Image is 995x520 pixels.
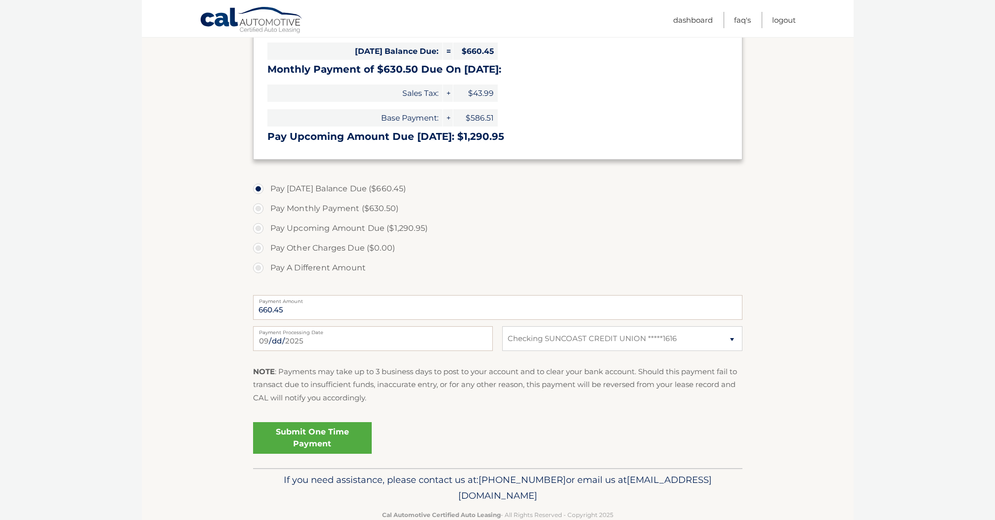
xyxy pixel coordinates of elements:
[253,326,493,351] input: Payment Date
[478,474,566,485] span: [PHONE_NUMBER]
[267,130,728,143] h3: Pay Upcoming Amount Due [DATE]: $1,290.95
[772,12,796,28] a: Logout
[267,63,728,76] h3: Monthly Payment of $630.50 Due On [DATE]:
[253,422,372,454] a: Submit One Time Payment
[253,365,742,404] p: : Payments may take up to 3 business days to post to your account and to clear your bank account....
[253,179,742,199] label: Pay [DATE] Balance Due ($660.45)
[443,43,453,60] span: =
[260,510,736,520] p: - All Rights Reserved - Copyright 2025
[253,326,493,334] label: Payment Processing Date
[253,218,742,238] label: Pay Upcoming Amount Due ($1,290.95)
[200,6,303,35] a: Cal Automotive
[260,472,736,504] p: If you need assistance, please contact us at: or email us at
[673,12,713,28] a: Dashboard
[253,367,275,376] strong: NOTE
[267,109,442,127] span: Base Payment:
[253,258,742,278] label: Pay A Different Amount
[267,85,442,102] span: Sales Tax:
[253,199,742,218] label: Pay Monthly Payment ($630.50)
[443,109,453,127] span: +
[453,43,498,60] span: $660.45
[382,511,501,519] strong: Cal Automotive Certified Auto Leasing
[267,43,442,60] span: [DATE] Balance Due:
[443,85,453,102] span: +
[253,238,742,258] label: Pay Other Charges Due ($0.00)
[253,295,742,320] input: Payment Amount
[453,85,498,102] span: $43.99
[453,109,498,127] span: $586.51
[253,295,742,303] label: Payment Amount
[734,12,751,28] a: FAQ's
